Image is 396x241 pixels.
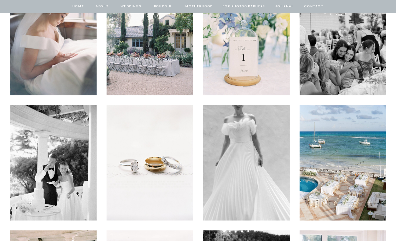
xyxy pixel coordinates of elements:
a: BOUDOIR [154,4,172,10]
a: journal [274,4,295,10]
a: for photographers [223,4,265,10]
a: about [95,4,109,10]
a: Weddings [120,4,142,10]
a: home [72,4,84,10]
a: contact [303,4,324,10]
a: Motherhood [185,4,213,10]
